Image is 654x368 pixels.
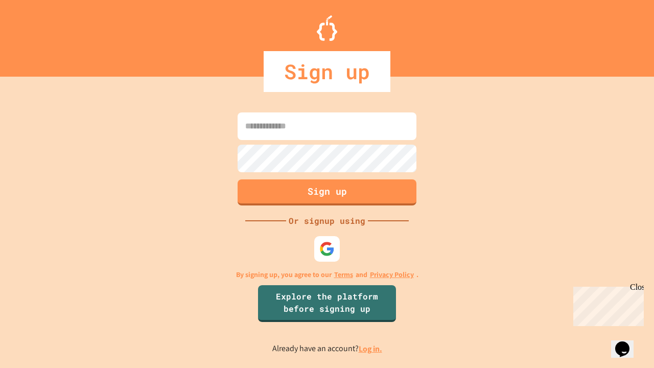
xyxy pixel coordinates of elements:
[317,15,337,41] img: Logo.svg
[264,51,390,92] div: Sign up
[238,179,416,205] button: Sign up
[611,327,644,358] iframe: chat widget
[359,343,382,354] a: Log in.
[4,4,71,65] div: Chat with us now!Close
[370,269,414,280] a: Privacy Policy
[272,342,382,355] p: Already have an account?
[286,215,368,227] div: Or signup using
[258,285,396,322] a: Explore the platform before signing up
[236,269,418,280] p: By signing up, you agree to our and .
[334,269,353,280] a: Terms
[319,241,335,257] img: google-icon.svg
[569,283,644,326] iframe: chat widget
